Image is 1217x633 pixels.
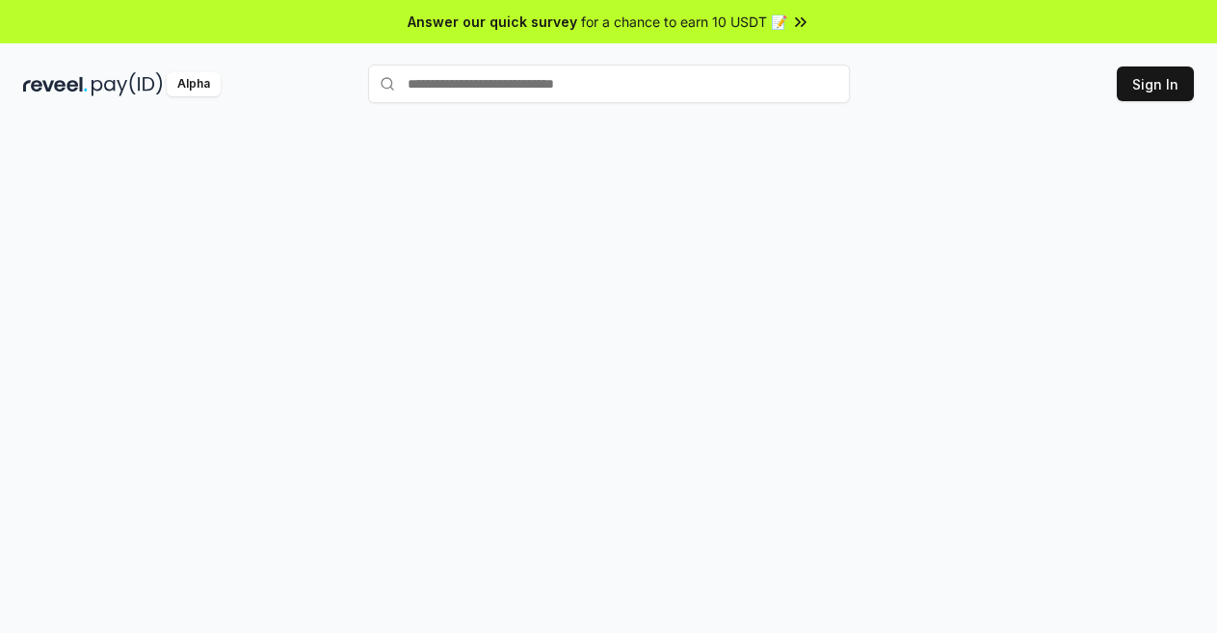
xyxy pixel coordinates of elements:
img: reveel_dark [23,72,88,96]
span: for a chance to earn 10 USDT 📝 [581,12,787,32]
img: pay_id [92,72,163,96]
span: Answer our quick survey [408,12,577,32]
div: Alpha [167,72,221,96]
button: Sign In [1117,66,1194,101]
